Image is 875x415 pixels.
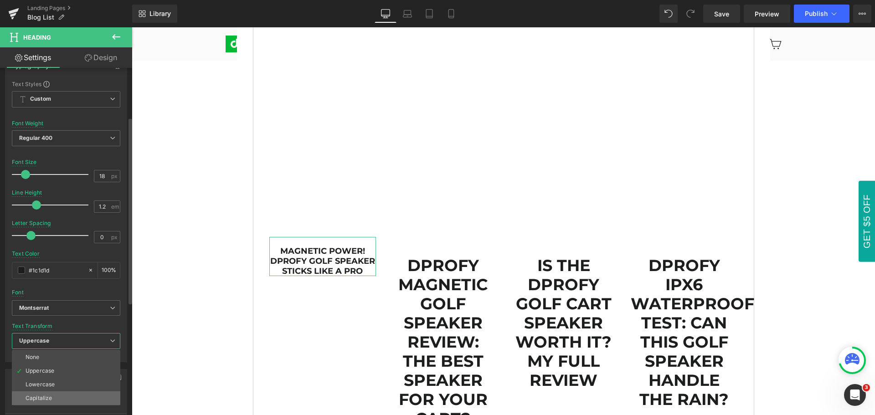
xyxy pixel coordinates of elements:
div: Lowercase [26,381,55,388]
div: Text Transform [12,323,53,329]
div: Uppercase [26,368,54,374]
a: Preview [744,5,790,23]
span: Publish [805,10,828,17]
span: px [111,173,119,179]
div: 关键词（按流量） [103,55,150,61]
b: Uppercase [19,337,49,344]
img: website_grey.svg [15,24,22,32]
a: New Library [132,5,177,23]
div: Letter Spacing [12,220,51,226]
div: Font [12,289,24,296]
img: tab_keywords_by_traffic_grey.svg [93,54,100,61]
div: Typography [12,56,49,69]
span: Save [714,9,729,19]
div: % [98,262,120,278]
b: Regular 400 [19,134,53,141]
span: px [111,234,119,240]
img: logo_orange.svg [15,15,22,22]
a: Tablet [418,5,440,23]
a: Mobile [440,5,462,23]
img: tab_domain_overview_orange.svg [37,54,44,61]
div: Font Size [12,159,37,165]
button: Publish [794,5,849,23]
a: Laptop [396,5,418,23]
button: Undo [659,5,678,23]
span: Heading [23,34,51,41]
a: Design [68,47,134,68]
div: v 4.0.25 [26,15,45,22]
div: 域名概述 [47,55,70,61]
div: None [26,354,40,360]
span: 3 [863,384,870,391]
button: More [853,5,871,23]
div: Line Height [12,190,42,196]
input: Color [29,265,83,275]
i: Montserrat [19,304,49,312]
span: Library [149,10,171,18]
div: 域名: [DOMAIN_NAME] [24,24,93,32]
div: Text Styles [12,80,120,87]
span: Preview [755,9,779,19]
div: Font Weight [12,120,43,127]
span: em [111,204,119,210]
b: Custom [30,95,51,103]
div: Text Color [12,251,40,257]
div: Capitalize [26,395,52,401]
span: Blog List [27,14,54,21]
a: Landing Pages [27,5,132,12]
a: Desktop [375,5,396,23]
iframe: Intercom live chat [844,384,866,406]
button: Redo [681,5,700,23]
